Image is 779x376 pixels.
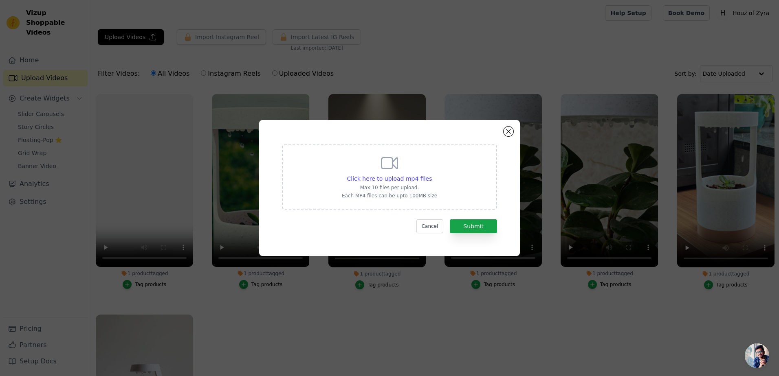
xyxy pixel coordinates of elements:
[342,184,437,191] p: Max 10 files per upload.
[450,219,497,233] button: Submit
[342,192,437,199] p: Each MP4 files can be upto 100MB size
[347,175,432,182] span: Click here to upload mp4 files
[504,127,513,136] button: Close modal
[745,343,769,368] a: Open chat
[416,219,444,233] button: Cancel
